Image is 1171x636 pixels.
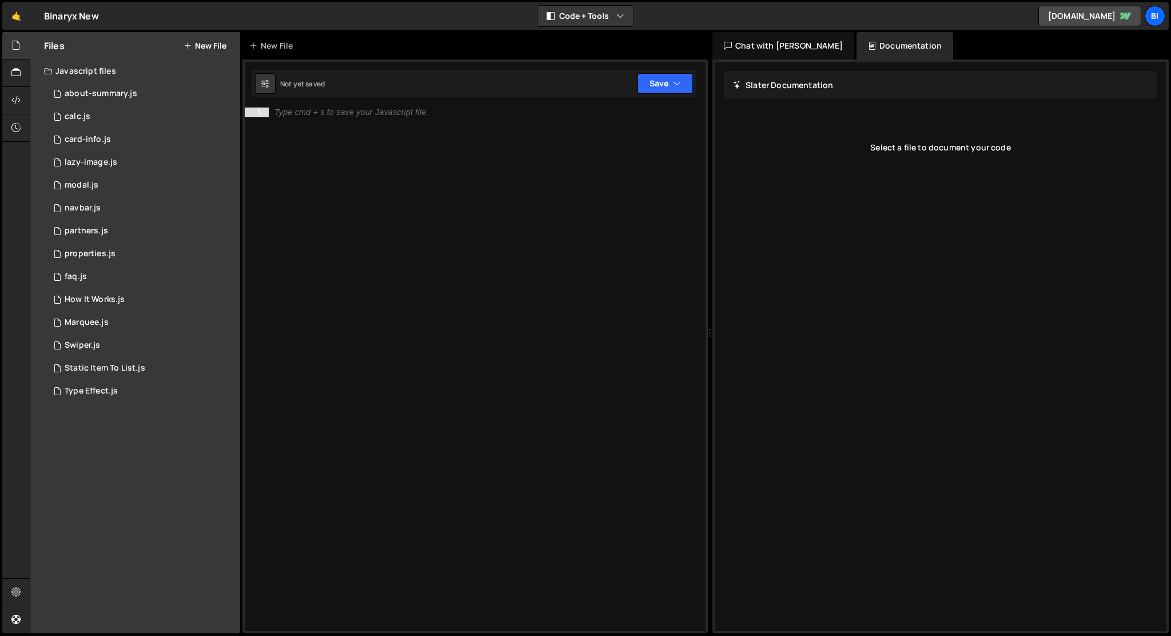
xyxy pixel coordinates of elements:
div: Javascript files [30,59,240,82]
h2: Files [44,39,65,52]
div: 16013/45683.js [44,151,240,174]
button: Save [638,73,693,94]
div: faq.js [65,272,87,282]
div: 16013/45453.js [44,243,240,265]
button: New File [184,41,226,50]
div: Not yet saved [280,79,325,89]
div: 16013/45590.js [44,197,240,220]
div: navbar.js [65,203,101,213]
a: [DOMAIN_NAME] [1038,6,1141,26]
a: Bi [1145,6,1165,26]
div: New File [249,40,297,51]
div: calc.js [65,112,90,122]
div: How It Works.js [65,295,125,305]
div: 1 [245,108,269,117]
div: Type cmd + s to save your Javascript file. [274,108,428,117]
div: Type Effect.js [65,386,118,396]
div: 16013/45594.js [44,174,240,197]
div: Select a file to document your code [724,125,1157,170]
div: card-info.js [65,134,111,145]
div: 16013/42871.js [44,380,240,403]
button: Code + Tools [537,6,634,26]
div: Swiper.js [65,340,100,351]
div: about-summary.js [65,89,137,99]
div: 16013/43338.js [44,334,240,357]
div: Documentation [857,32,953,59]
div: 16013/45436.js [44,105,240,128]
div: Binaryx New [44,9,99,23]
div: lazy-image.js [65,157,117,168]
div: Chat with [PERSON_NAME] [712,32,854,59]
div: 16013/45450.js [44,82,240,105]
a: 🤙 [2,2,30,30]
div: Marquee.js [65,317,109,328]
h2: Slater Documentation [733,79,833,90]
div: 16013/43335.js [44,357,240,380]
div: properties.js [65,249,115,259]
div: Static Item To List.js [65,363,145,373]
div: 16013/42868.js [44,311,240,334]
div: 16013/45455.js [44,128,240,151]
div: 16013/43845.js [44,288,240,311]
div: partners.js [65,226,108,236]
div: 16013/45421.js [44,265,240,288]
div: modal.js [65,180,98,190]
div: 16013/45562.js [44,220,240,243]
